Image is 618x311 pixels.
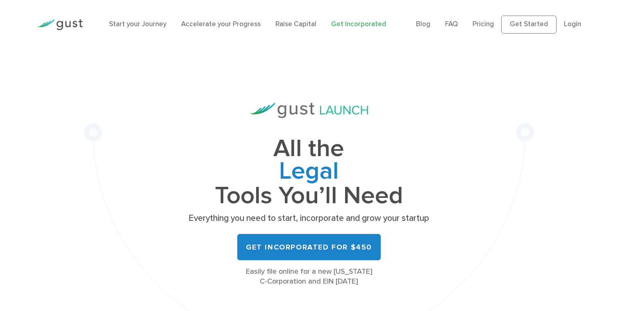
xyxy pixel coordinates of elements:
a: FAQ [445,20,458,28]
a: Get Incorporated for $450 [237,234,381,260]
a: Blog [416,20,430,28]
h1: All the Tools You’ll Need [186,138,432,207]
img: Gust Launch Logo [250,103,368,118]
div: Easily file online for a new [US_STATE] C-Corporation and EIN [DATE] [186,267,432,286]
a: Accelerate your Progress [181,20,261,28]
a: Raise Capital [275,20,316,28]
img: Gust Logo [37,19,83,30]
a: Get Started [501,16,557,34]
a: Start your Journey [109,20,166,28]
span: Legal [186,160,432,185]
p: Everything you need to start, incorporate and grow your startup [186,213,432,224]
a: Get Incorporated [331,20,386,28]
a: Pricing [473,20,494,28]
a: Login [564,20,581,28]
